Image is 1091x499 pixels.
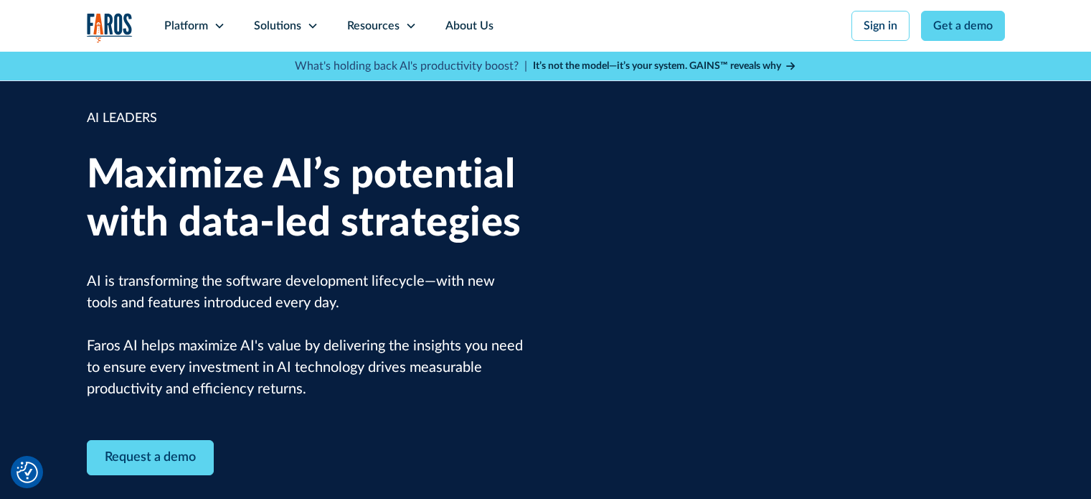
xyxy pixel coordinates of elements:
[533,59,797,74] a: It’s not the model—it’s your system. GAINS™ reveals why
[87,13,133,42] a: home
[164,17,208,34] div: Platform
[851,11,910,41] a: Sign in
[87,13,133,42] img: Logo of the analytics and reporting company Faros.
[16,462,38,483] button: Cookie Settings
[921,11,1005,41] a: Get a demo
[533,61,781,71] strong: It’s not the model—it’s your system. GAINS™ reveals why
[87,440,214,475] a: Contact Modal
[87,109,524,129] div: AI LEADERS
[347,17,400,34] div: Resources
[295,57,527,75] p: What's holding back AI's productivity boost? |
[16,462,38,483] img: Revisit consent button
[87,271,524,400] p: AI is transforming the software development lifecycle—with new tools and features introduced ever...
[254,17,301,34] div: Solutions
[87,151,524,248] h1: Maximize AI’s potential with data-led strategies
